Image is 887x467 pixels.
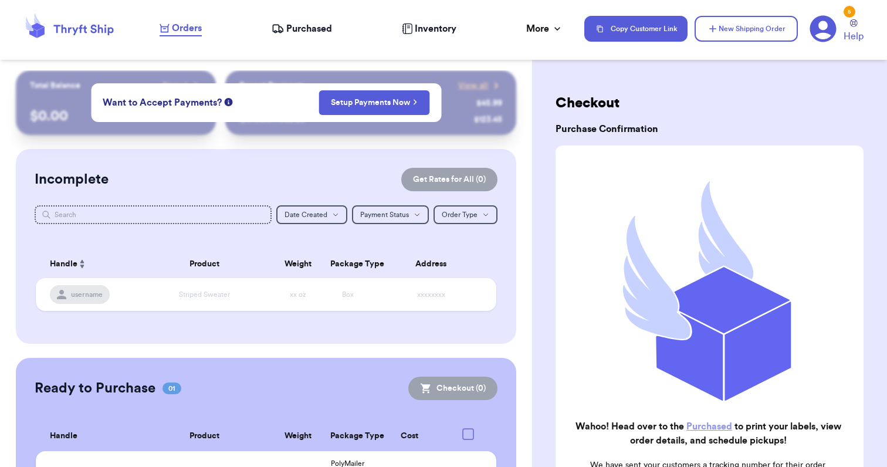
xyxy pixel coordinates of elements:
span: Want to Accept Payments? [103,96,222,110]
button: Date Created [276,205,347,224]
span: Handle [50,430,77,442]
a: Purchased [272,22,332,36]
a: Help [844,19,864,43]
a: Orders [160,21,202,36]
h3: Purchase Confirmation [556,122,864,136]
a: View all [458,80,502,92]
div: $ 45.99 [476,97,502,109]
th: Weight [273,421,323,451]
th: Address [373,250,496,278]
span: Inventory [415,22,456,36]
a: Payout [162,80,202,92]
h2: Ready to Purchase [35,379,155,398]
th: Cost [373,421,447,451]
a: Purchased [686,422,732,431]
a: 5 [810,15,837,42]
span: Date Created [285,211,327,218]
a: Setup Payments Now [331,97,417,109]
th: Weight [273,250,323,278]
button: Payment Status [352,205,429,224]
span: View all [458,80,488,92]
span: Box [342,291,354,298]
span: Payment Status [360,211,409,218]
span: xxxxxxxx [417,291,445,298]
span: Purchased [286,22,332,36]
div: More [526,22,563,36]
button: Checkout (0) [408,377,497,400]
button: Copy Customer Link [584,16,688,42]
input: Search [35,205,272,224]
th: Product [135,250,273,278]
span: Payout [162,80,188,92]
span: Handle [50,258,77,270]
h2: Checkout [556,94,864,113]
th: Product [135,421,273,451]
span: username [71,290,103,299]
button: New Shipping Order [695,16,798,42]
h2: Wahoo! Head over to the to print your labels, view order details, and schedule pickups! [565,419,852,448]
div: 5 [844,6,855,18]
h2: Incomplete [35,170,109,189]
p: Total Balance [30,80,80,92]
span: Help [844,29,864,43]
span: Order Type [442,211,478,218]
span: 01 [162,383,181,394]
a: Inventory [402,22,456,36]
th: Package Type [323,421,373,451]
p: $ 0.00 [30,107,202,126]
button: Sort ascending [77,257,87,271]
div: $ 123.45 [474,114,502,126]
button: Order Type [434,205,497,224]
span: Striped Sweater [179,291,230,298]
button: Setup Payments Now [319,90,429,115]
span: xx oz [290,291,306,298]
p: Recent Payments [239,80,304,92]
span: Orders [172,21,202,35]
button: Get Rates for All (0) [401,168,497,191]
th: Package Type [323,250,373,278]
